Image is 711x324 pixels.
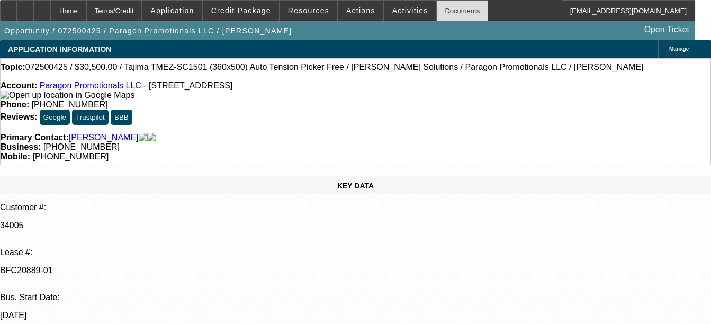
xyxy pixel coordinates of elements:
[43,142,120,151] span: [PHONE_NUMBER]
[669,46,689,52] span: Manage
[1,100,29,109] strong: Phone:
[40,81,141,90] a: Paragon Promotionals LLC
[1,91,134,100] img: Open up location in Google Maps
[1,112,37,121] strong: Reviews:
[69,133,139,142] a: [PERSON_NAME]
[1,81,37,90] strong: Account:
[337,182,374,190] span: KEY DATA
[25,62,644,72] span: 072500425 / $30,500.00 / Tajima TMEZ-SC1501 (360x500) Auto Tension Picker Free / [PERSON_NAME] So...
[211,6,271,15] span: Credit Package
[1,62,25,72] strong: Topic:
[139,133,147,142] img: facebook-icon.png
[288,6,329,15] span: Resources
[384,1,436,21] button: Activities
[338,1,383,21] button: Actions
[32,152,109,161] span: [PHONE_NUMBER]
[4,26,292,35] span: Opportunity / 072500425 / Paragon Promotionals LLC / [PERSON_NAME]
[280,1,337,21] button: Resources
[111,110,132,125] button: BBB
[142,1,202,21] button: Application
[203,1,279,21] button: Credit Package
[143,81,232,90] span: - [STREET_ADDRESS]
[8,45,111,53] span: APPLICATION INFORMATION
[640,21,694,39] a: Open Ticket
[72,110,108,125] button: Trustpilot
[392,6,428,15] span: Activities
[32,100,108,109] span: [PHONE_NUMBER]
[346,6,375,15] span: Actions
[147,133,156,142] img: linkedin-icon.png
[1,142,41,151] strong: Business:
[1,152,30,161] strong: Mobile:
[1,91,134,100] a: View Google Maps
[1,133,69,142] strong: Primary Contact:
[40,110,70,125] button: Google
[150,6,194,15] span: Application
